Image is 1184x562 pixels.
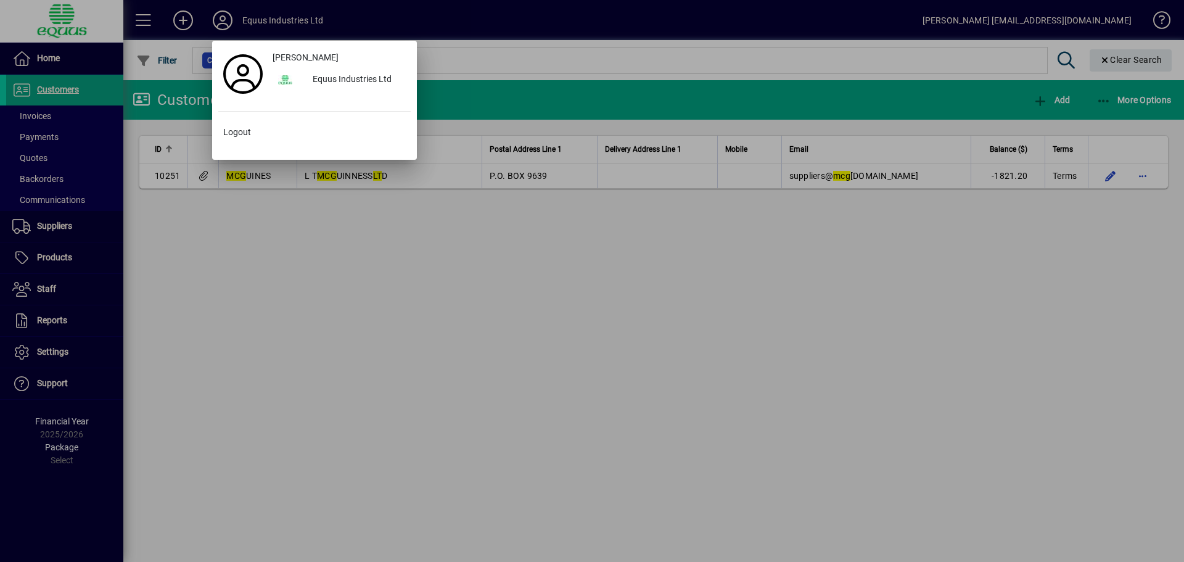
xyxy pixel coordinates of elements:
[303,69,411,91] div: Equus Industries Ltd
[218,122,411,144] button: Logout
[218,63,268,85] a: Profile
[273,51,339,64] span: [PERSON_NAME]
[268,47,411,69] a: [PERSON_NAME]
[223,126,251,139] span: Logout
[268,69,411,91] button: Equus Industries Ltd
